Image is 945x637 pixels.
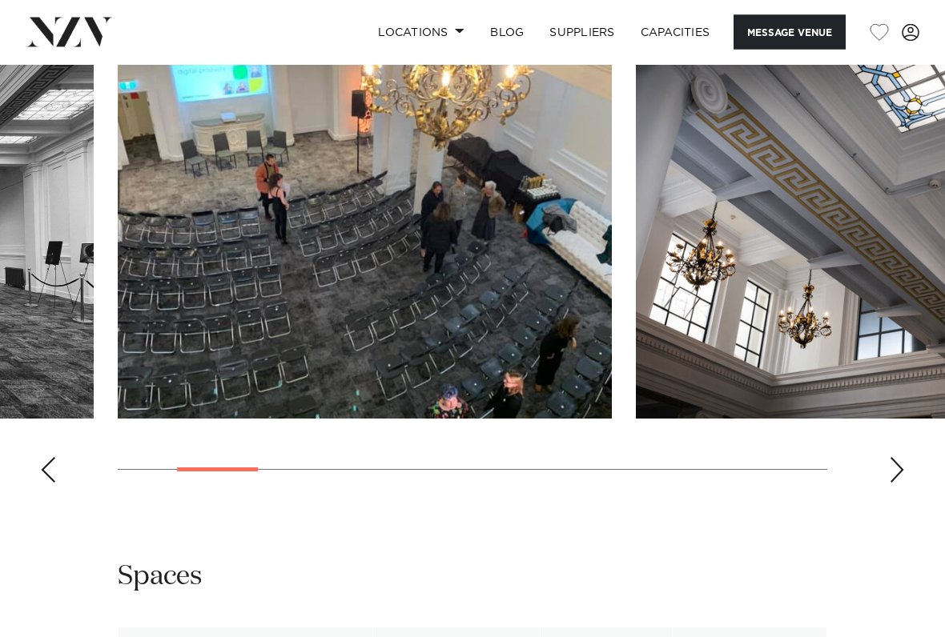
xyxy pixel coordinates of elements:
[537,15,627,50] a: SUPPLIERS
[734,15,846,50] button: Message Venue
[118,57,612,419] swiper-slide: 2 / 12
[365,15,477,50] a: Locations
[628,15,723,50] a: Capacities
[26,18,113,46] img: nzv-logo.png
[477,15,537,50] a: BLOG
[118,560,203,596] h2: Spaces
